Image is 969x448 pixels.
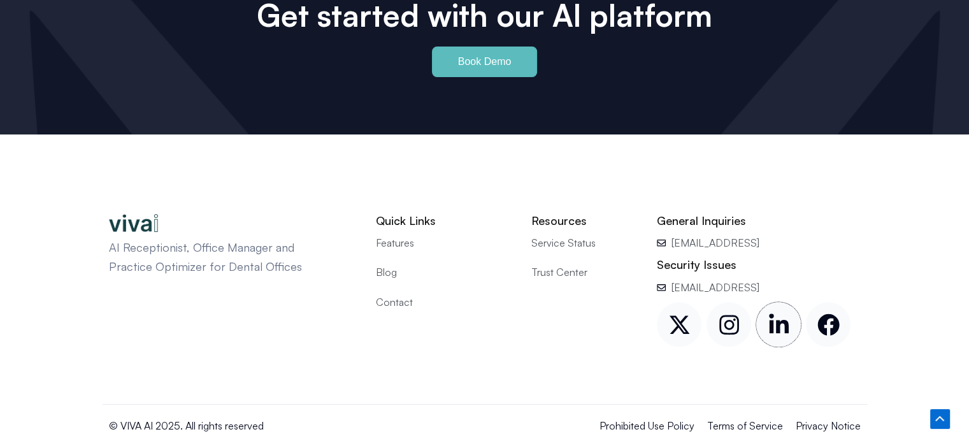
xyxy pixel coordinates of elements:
[376,235,414,251] span: Features
[668,235,759,251] span: [EMAIL_ADDRESS]
[657,213,860,228] h2: General Inquiries
[376,213,512,228] h2: Quick Links
[531,235,638,251] a: Service Status
[707,417,783,434] a: Terms of Service
[376,264,397,280] span: Blog
[109,238,332,276] p: AI Receptionist, Office Manager and Practice Optimizer for Dental Offices
[657,279,860,296] a: [EMAIL_ADDRESS]
[376,294,413,310] span: Contact
[531,213,638,228] h2: Resources
[796,417,861,434] a: Privacy Notice
[376,264,512,280] a: Blog
[458,57,512,67] span: Book Demo
[531,264,638,280] a: Trust Center
[668,279,759,296] span: [EMAIL_ADDRESS]
[531,235,596,251] span: Service Status
[599,417,694,434] a: Prohibited Use Policy
[376,235,512,251] a: Features
[531,264,587,280] span: Trust Center
[376,294,512,310] a: Contact
[657,257,860,272] h2: Security Issues
[657,235,860,251] a: [EMAIL_ADDRESS]
[109,417,439,434] p: © VIVA AI 2025. All rights reserved
[432,47,538,77] a: Book Demo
